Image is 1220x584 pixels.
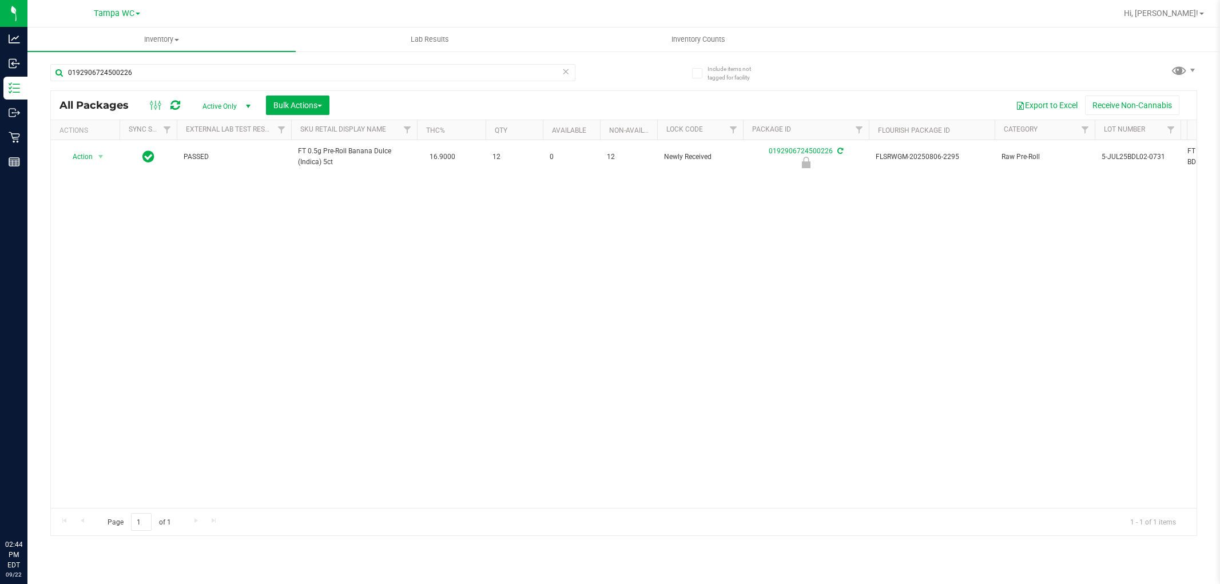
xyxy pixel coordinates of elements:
a: Filter [398,120,417,140]
a: Qty [495,126,507,134]
input: Search Package ID, Item Name, SKU, Lot or Part Number... [50,64,575,81]
a: Package ID [752,125,791,133]
iframe: Resource center [11,492,46,527]
a: Sync Status [129,125,173,133]
inline-svg: Inventory [9,82,20,94]
a: Available [552,126,586,134]
span: Inventory [27,34,296,45]
span: Newly Received [664,152,736,162]
span: Page of 1 [98,513,180,531]
a: Sku Retail Display Name [300,125,386,133]
div: Actions [59,126,115,134]
span: 16.9000 [424,149,461,165]
span: Sync from Compliance System [836,147,843,155]
a: External Lab Test Result [186,125,276,133]
a: Lock Code [666,125,703,133]
a: 0192906724500226 [769,147,833,155]
span: 12 [492,152,536,162]
span: Include items not tagged for facility [708,65,765,82]
span: Bulk Actions [273,101,322,110]
span: Hi, [PERSON_NAME]! [1124,9,1198,18]
span: PASSED [184,152,284,162]
inline-svg: Reports [9,156,20,168]
inline-svg: Outbound [9,107,20,118]
button: Receive Non-Cannabis [1085,96,1179,115]
span: Lab Results [395,34,464,45]
span: 12 [607,152,650,162]
span: 1 - 1 of 1 items [1121,513,1185,530]
a: Filter [850,120,869,140]
span: In Sync [142,149,154,165]
a: Filter [724,120,743,140]
a: Filter [1076,120,1095,140]
p: 09/22 [5,570,22,579]
p: 02:44 PM EDT [5,539,22,570]
a: Flourish Package ID [878,126,950,134]
span: All Packages [59,99,140,112]
inline-svg: Analytics [9,33,20,45]
inline-svg: Retail [9,132,20,143]
a: Lab Results [296,27,564,51]
span: FLSRWGM-20250806-2295 [876,152,988,162]
a: Inventory [27,27,296,51]
a: THC% [426,126,445,134]
a: Filter [1162,120,1181,140]
span: Clear [562,64,570,79]
span: Inventory Counts [656,34,741,45]
div: Newly Received [741,157,871,168]
span: Tampa WC [94,9,134,18]
span: Action [62,149,93,165]
button: Export to Excel [1008,96,1085,115]
a: Category [1004,125,1038,133]
input: 1 [131,513,152,531]
button: Bulk Actions [266,96,329,115]
span: 5-JUL25BDL02-0731 [1102,152,1174,162]
a: Filter [272,120,291,140]
a: Filter [158,120,177,140]
a: Lot Number [1104,125,1145,133]
span: select [94,149,108,165]
a: Non-Available [609,126,660,134]
span: FT 0.5g Pre-Roll Banana Dulce (Indica) 5ct [298,146,410,168]
inline-svg: Inbound [9,58,20,69]
span: Raw Pre-Roll [1002,152,1088,162]
span: 0 [550,152,593,162]
a: Inventory Counts [564,27,832,51]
